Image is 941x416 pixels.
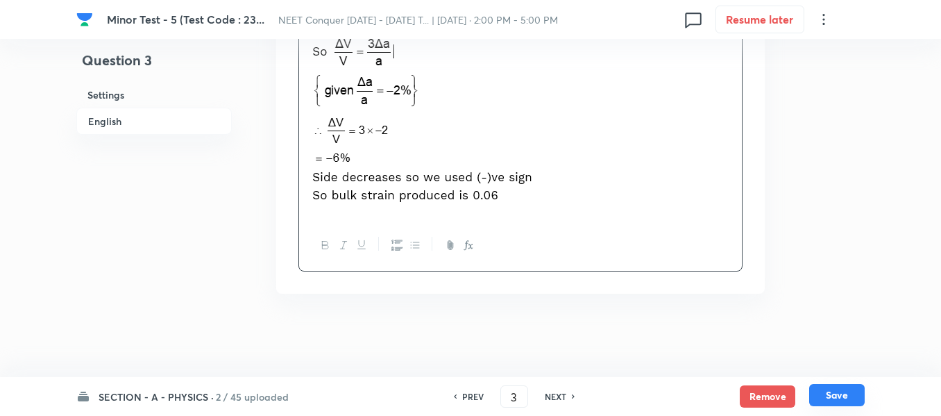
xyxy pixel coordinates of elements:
[462,390,484,403] h6: PREV
[76,11,96,28] a: Company Logo
[216,390,289,404] h6: 2 / 45 uploaded
[99,390,214,404] h6: SECTION - A - PHYSICS ·
[809,384,865,406] button: Save
[740,385,795,408] button: Remove
[76,50,232,82] h4: Question 3
[107,12,264,26] span: Minor Test - 5 (Test Code : 23...
[278,13,558,26] span: NEET Conquer [DATE] - [DATE] T... | [DATE] · 2:00 PM - 5:00 PM
[76,82,232,108] h6: Settings
[76,108,232,135] h6: English
[545,390,566,403] h6: NEXT
[715,6,804,33] button: Resume later
[76,11,93,28] img: Company Logo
